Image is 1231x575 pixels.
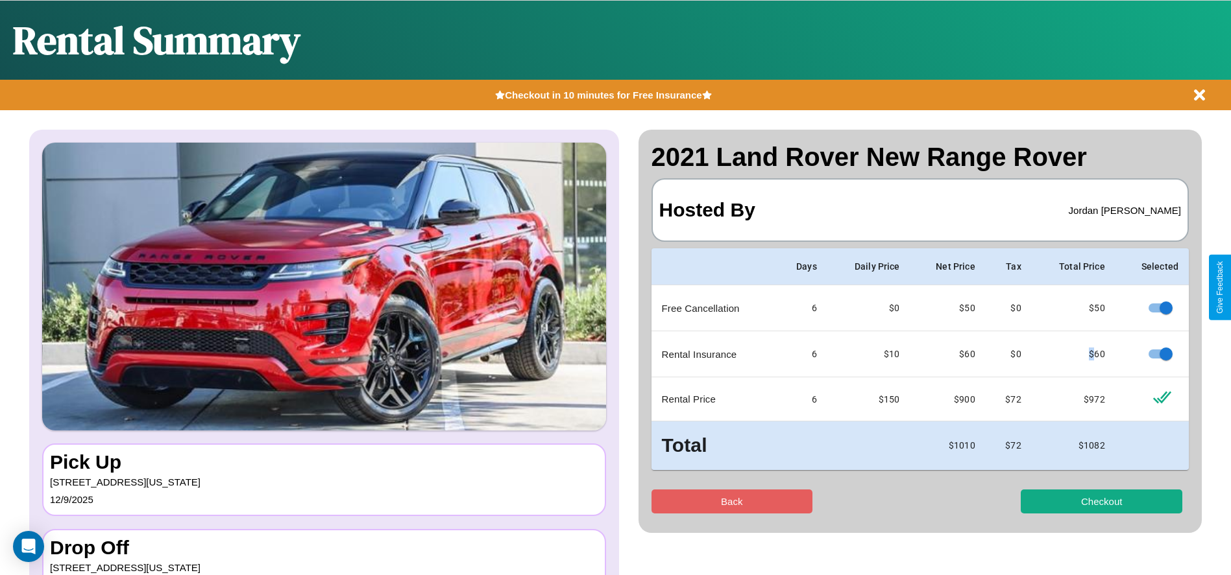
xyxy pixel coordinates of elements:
h3: Pick Up [50,451,598,473]
td: $ 1082 [1032,421,1115,470]
h3: Total [662,432,765,460]
div: Give Feedback [1215,261,1225,314]
td: 6 [775,285,827,331]
td: $10 [827,331,910,377]
button: Checkout [1021,489,1182,513]
th: Net Price [910,248,986,285]
td: $ 150 [827,377,910,421]
td: 6 [775,377,827,421]
td: $ 50 [1032,285,1115,331]
h2: 2021 Land Rover New Range Rover [652,143,1189,172]
h3: Hosted By [659,186,755,234]
td: $ 50 [910,285,986,331]
p: Jordan [PERSON_NAME] [1069,202,1181,219]
td: $0 [986,331,1032,377]
td: 6 [775,331,827,377]
button: Back [652,489,813,513]
div: Open Intercom Messenger [13,531,44,562]
p: [STREET_ADDRESS][US_STATE] [50,473,598,491]
td: $ 972 [1032,377,1115,421]
th: Daily Price [827,248,910,285]
td: $ 60 [1032,331,1115,377]
td: $ 1010 [910,421,986,470]
th: Selected [1115,248,1189,285]
h1: Rental Summary [13,14,300,67]
th: Total Price [1032,248,1115,285]
th: Tax [986,248,1032,285]
p: Rental Price [662,390,765,408]
td: $ 900 [910,377,986,421]
td: $ 72 [986,421,1032,470]
td: $ 60 [910,331,986,377]
p: 12 / 9 / 2025 [50,491,598,508]
p: Rental Insurance [662,346,765,363]
table: simple table [652,248,1189,470]
b: Checkout in 10 minutes for Free Insurance [505,89,701,100]
td: $ 72 [986,377,1032,421]
p: Free Cancellation [662,299,765,317]
td: $0 [986,285,1032,331]
td: $0 [827,285,910,331]
th: Days [775,248,827,285]
h3: Drop Off [50,537,598,559]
